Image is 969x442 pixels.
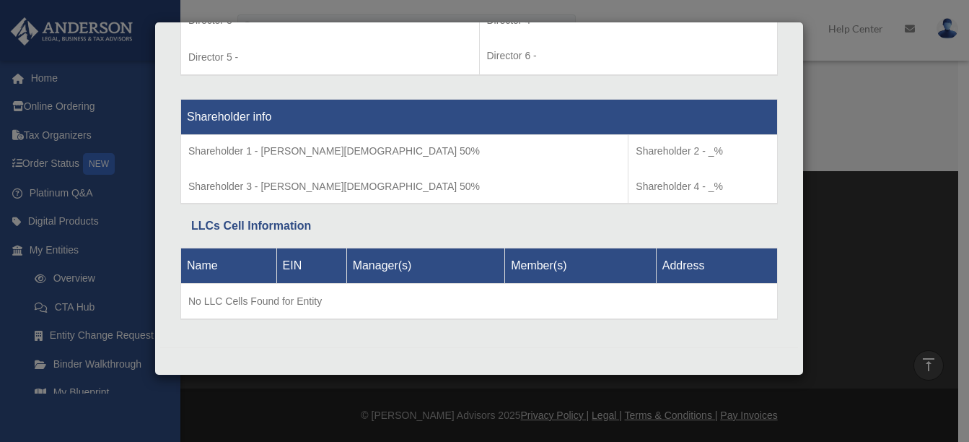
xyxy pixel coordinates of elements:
th: Address [656,248,777,283]
p: Shareholder 3 - [PERSON_NAME][DEMOGRAPHIC_DATA] 50% [188,178,621,196]
th: Member(s) [505,248,657,283]
th: EIN [276,248,346,283]
div: LLCs Cell Information [191,216,767,236]
p: Shareholder 1 - [PERSON_NAME][DEMOGRAPHIC_DATA] 50% [188,142,621,160]
td: No LLC Cells Found for Entity [181,283,778,319]
th: Shareholder info [181,100,778,135]
th: Manager(s) [346,248,505,283]
p: Director 6 - [487,47,771,65]
p: Shareholder 2 - _% [636,142,770,160]
th: Name [181,248,277,283]
p: Shareholder 4 - _% [636,178,770,196]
